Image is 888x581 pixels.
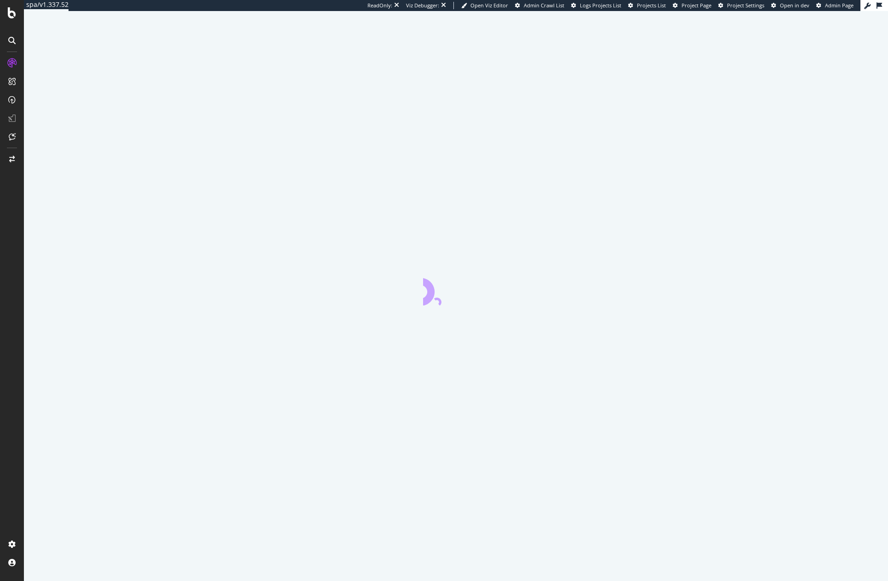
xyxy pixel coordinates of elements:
[682,2,711,9] span: Project Page
[628,2,666,9] a: Projects List
[718,2,764,9] a: Project Settings
[580,2,621,9] span: Logs Projects List
[461,2,508,9] a: Open Viz Editor
[571,2,621,9] a: Logs Projects List
[524,2,564,9] span: Admin Crawl List
[727,2,764,9] span: Project Settings
[673,2,711,9] a: Project Page
[771,2,809,9] a: Open in dev
[816,2,854,9] a: Admin Page
[406,2,439,9] div: Viz Debugger:
[423,272,489,305] div: animation
[780,2,809,9] span: Open in dev
[367,2,392,9] div: ReadOnly:
[825,2,854,9] span: Admin Page
[515,2,564,9] a: Admin Crawl List
[637,2,666,9] span: Projects List
[470,2,508,9] span: Open Viz Editor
